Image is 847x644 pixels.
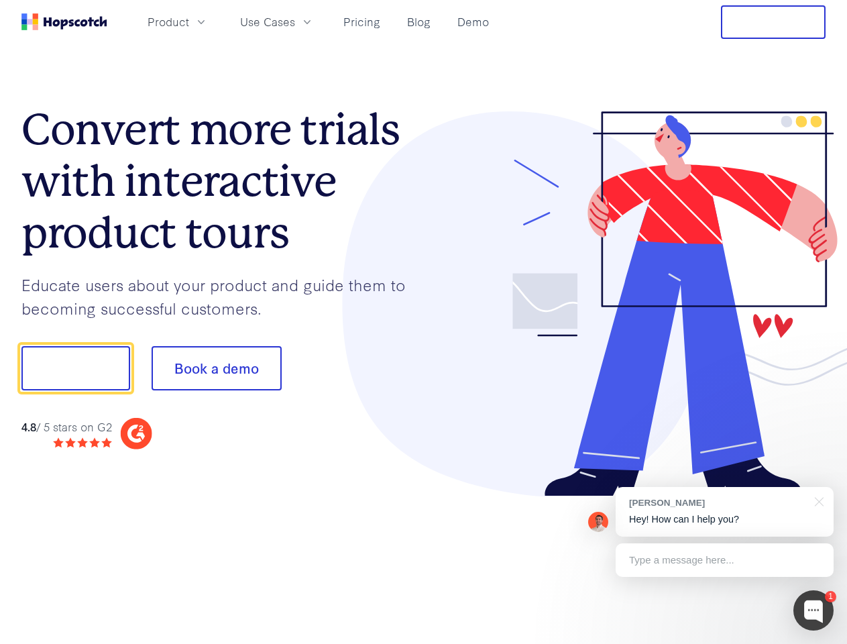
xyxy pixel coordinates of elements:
button: Product [139,11,216,33]
button: Free Trial [721,5,826,39]
p: Hey! How can I help you? [629,513,820,527]
strong: 4.8 [21,419,36,434]
a: Demo [452,11,494,33]
div: Type a message here... [616,543,834,577]
h1: Convert more trials with interactive product tours [21,104,424,258]
a: Home [21,13,107,30]
div: 1 [825,591,836,602]
a: Pricing [338,11,386,33]
a: Blog [402,11,436,33]
span: Use Cases [240,13,295,30]
img: Mark Spera [588,512,608,532]
div: [PERSON_NAME] [629,496,807,509]
div: / 5 stars on G2 [21,419,112,435]
button: Use Cases [232,11,322,33]
p: Educate users about your product and guide them to becoming successful customers. [21,273,424,319]
button: Show me! [21,346,130,390]
span: Product [148,13,189,30]
button: Book a demo [152,346,282,390]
